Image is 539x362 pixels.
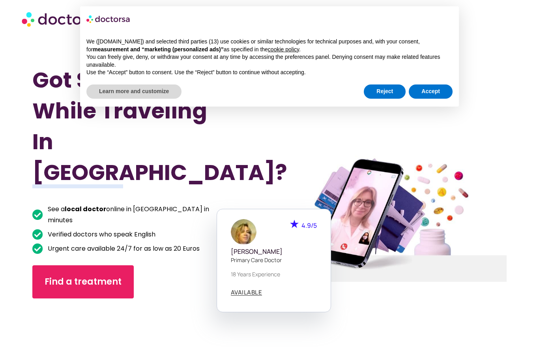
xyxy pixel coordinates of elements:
[86,53,453,69] p: You can freely give, deny, or withdraw your consent at any time by accessing the preferences pane...
[231,289,262,295] span: AVAILABLE
[32,265,134,298] a: Find a treatment
[231,270,317,278] p: 18 years experience
[86,69,453,77] p: Use the “Accept” button to consent. Use the “Reject” button to continue without accepting.
[46,229,155,240] span: Verified doctors who speak English
[86,38,453,53] p: We ([DOMAIN_NAME]) and selected third parties (13) use cookies or similar technologies for techni...
[45,276,122,288] span: Find a treatment
[364,84,406,99] button: Reject
[46,243,200,254] span: Urgent care available 24/7 for as low as 20 Euros
[231,248,317,255] h5: [PERSON_NAME]
[301,221,317,230] span: 4.9/5
[86,84,182,99] button: Learn more and customize
[32,65,234,188] h1: Got Sick While Traveling In [GEOGRAPHIC_DATA]?
[86,13,131,25] img: logo
[93,46,223,53] strong: measurement and “marketing (personalized ads)”
[46,204,234,226] span: See a online in [GEOGRAPHIC_DATA] in minutes
[65,204,106,214] b: local doctor
[268,46,299,53] a: cookie policy
[231,289,262,296] a: AVAILABLE
[231,256,317,264] p: Primary care doctor
[409,84,453,99] button: Accept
